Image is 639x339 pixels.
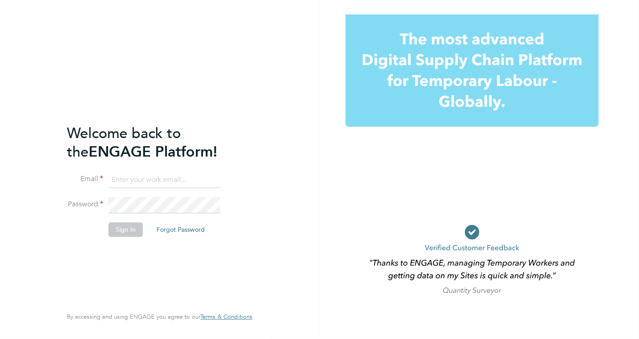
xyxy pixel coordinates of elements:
a: Terms & Conditions [200,314,252,321]
input: Enter your work email... [109,172,220,188]
span: Welcome back to the [67,124,181,161]
label: Password [67,200,103,210]
span: By accessing and using ENGAGE you agree to our [67,313,252,321]
span: Terms & Conditions [200,313,252,321]
label: Email [67,175,103,184]
button: Sign In [109,222,143,237]
button: Forgot Password [149,222,212,237]
h2: ENGAGE Platform! [67,124,243,161]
